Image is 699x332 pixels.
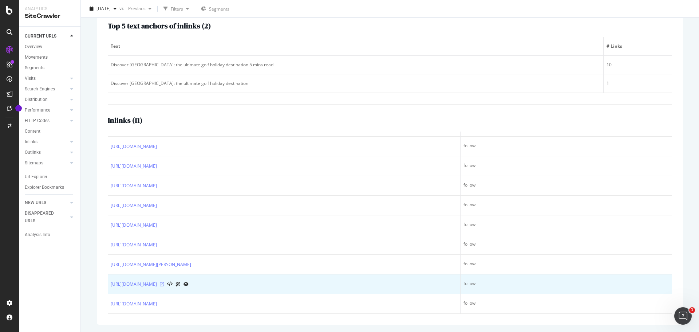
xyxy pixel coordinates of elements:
[209,6,229,12] span: Segments
[25,64,44,72] div: Segments
[25,138,37,146] div: Inlinks
[125,5,146,12] span: Previous
[25,12,75,20] div: SiteCrawler
[25,199,46,207] div: NEW URLS
[25,6,75,12] div: Analytics
[674,307,692,325] iframe: Intercom live chat
[461,176,672,196] td: follow
[461,294,672,314] td: follow
[111,163,157,170] a: [URL][DOMAIN_NAME]
[111,261,191,268] a: [URL][DOMAIN_NAME][PERSON_NAME]
[25,43,42,51] div: Overview
[461,215,672,235] td: follow
[25,210,68,225] a: DISAPPEARED URLS
[161,3,192,15] button: Filters
[25,96,68,103] a: Distribution
[25,128,40,135] div: Content
[607,80,669,87] div: 1
[160,282,164,286] a: Visit Online Page
[25,128,75,135] a: Content
[25,159,68,167] a: Sitemaps
[25,54,48,61] div: Movements
[607,43,667,50] span: # Links
[25,32,68,40] a: CURRENT URLS
[111,43,599,50] span: Text
[175,280,181,288] a: AI Url Details
[25,85,68,93] a: Search Engines
[111,143,157,150] a: [URL][DOMAIN_NAME]
[108,116,142,124] h2: Inlinks ( 11 )
[25,149,68,156] a: Outlinks
[25,43,75,51] a: Overview
[111,300,157,308] a: [URL][DOMAIN_NAME]
[461,274,672,294] td: follow
[183,280,189,288] a: URL Inspection
[461,137,672,156] td: follow
[25,106,50,114] div: Performance
[25,231,75,239] a: Analysis Info
[25,184,64,191] div: Explorer Bookmarks
[111,281,157,288] a: [URL][DOMAIN_NAME]
[15,105,22,112] div: Tooltip anchor
[25,231,50,239] div: Analysis Info
[25,138,68,146] a: Inlinks
[96,5,111,12] span: 2025 Oct. 11th
[461,235,672,255] td: follow
[25,117,50,125] div: HTTP Codes
[87,3,119,15] button: [DATE]
[461,156,672,176] td: follow
[167,282,173,287] button: View HTML Source
[198,3,232,15] button: Segments
[607,62,669,68] div: 10
[25,199,68,207] a: NEW URLS
[111,62,600,68] div: Discover [GEOGRAPHIC_DATA]: the ultimate golf holiday destination 5 mins read
[125,3,154,15] button: Previous
[25,184,75,191] a: Explorer Bookmarks
[25,54,75,61] a: Movements
[25,159,43,167] div: Sitemaps
[108,22,211,30] h2: Top 5 text anchors of inlinks ( 2 )
[111,202,157,209] a: [URL][DOMAIN_NAME]
[25,173,75,181] a: Url Explorer
[25,106,68,114] a: Performance
[25,210,62,225] div: DISAPPEARED URLS
[25,149,41,156] div: Outlinks
[25,64,75,72] a: Segments
[111,80,600,87] div: Discover [GEOGRAPHIC_DATA]: the ultimate golf holiday destination
[25,96,48,103] div: Distribution
[111,182,157,190] a: [URL][DOMAIN_NAME]
[25,117,68,125] a: HTTP Codes
[171,5,183,12] div: Filters
[111,222,157,229] a: [URL][DOMAIN_NAME]
[25,75,36,82] div: Visits
[25,85,55,93] div: Search Engines
[689,307,695,313] span: 1
[111,241,157,249] a: [URL][DOMAIN_NAME]
[119,5,125,11] span: vs
[461,196,672,215] td: follow
[461,255,672,274] td: follow
[25,32,56,40] div: CURRENT URLS
[25,75,68,82] a: Visits
[25,173,47,181] div: Url Explorer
